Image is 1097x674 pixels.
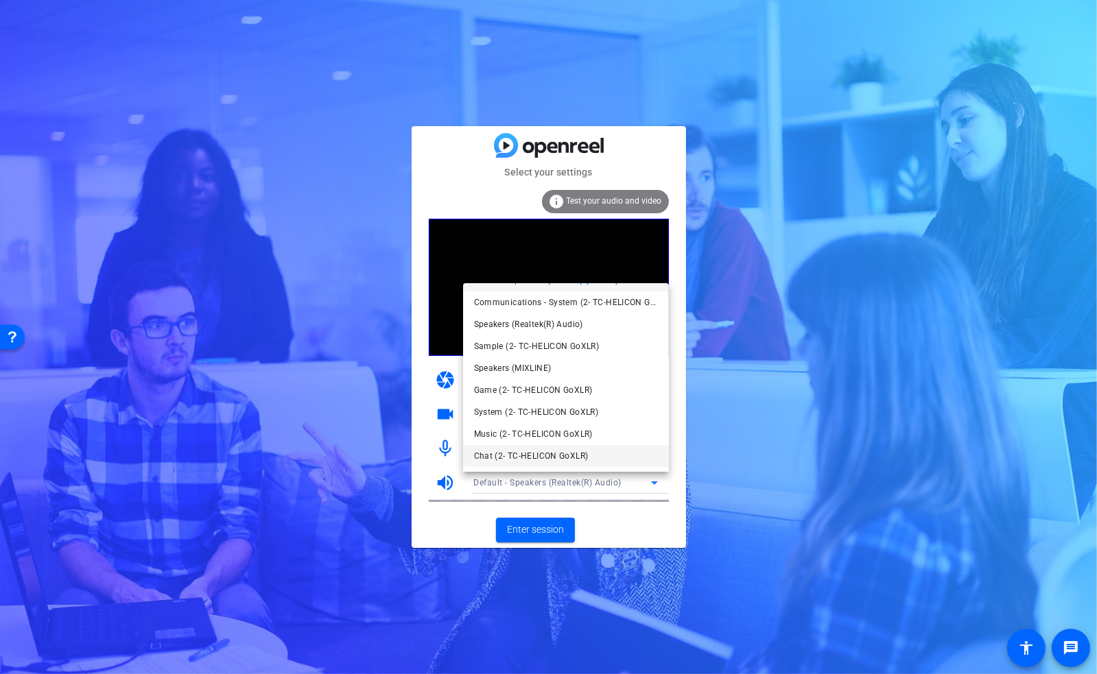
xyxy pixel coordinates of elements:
span: Sample (2- TC-HELICON GoXLR) [474,338,600,354]
span: Music (2- TC-HELICON GoXLR) [474,426,593,442]
span: Speakers (MIXLINE) [474,360,552,376]
span: Chat (2- TC-HELICON GoXLR) [474,448,589,464]
span: Communications - System (2- TC-HELICON GoXLR) [474,294,658,311]
span: Game (2- TC-HELICON GoXLR) [474,382,593,398]
span: Speakers (Realtek(R) Audio) [474,316,583,333]
span: System (2- TC-HELICON GoXLR) [474,404,599,420]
